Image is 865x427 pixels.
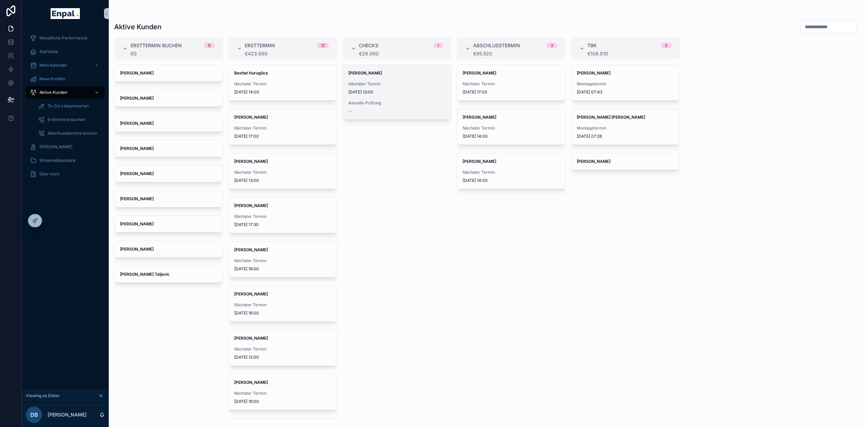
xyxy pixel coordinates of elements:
a: [PERSON_NAME]Nächster Termin[DATE] 17:00 [228,109,337,145]
strong: [PERSON_NAME] [234,247,268,252]
strong: [PERSON_NAME] [463,70,496,75]
a: [PERSON_NAME] [114,65,223,82]
a: Abschlusstermine buchen [34,127,105,139]
span: DB [30,411,38,419]
a: [PERSON_NAME]Nächster Termin[DATE] 16:00 [228,241,337,277]
strong: [PERSON_NAME] [463,115,496,120]
span: Aktuelle Prüfung [348,100,446,106]
span: Viewing as Dieter [26,393,60,398]
a: [PERSON_NAME] [114,190,223,207]
a: [PERSON_NAME]Nächster Termin[DATE] 13:00Aktuelle Prüfung-- [343,65,451,120]
a: [PERSON_NAME] [114,241,223,258]
strong: [PERSON_NAME] [120,246,154,252]
div: €108.810 [587,51,672,56]
a: [PERSON_NAME]Nächster Termin[DATE] 16:00 [228,374,337,410]
p: [PERSON_NAME] [48,411,87,418]
span: Monatliche Performance [39,35,87,41]
strong: [PERSON_NAME] [234,159,268,164]
a: [PERSON_NAME] [114,216,223,233]
span: Abschlusstermine buchen [48,131,97,136]
strong: [PERSON_NAME] [234,115,268,120]
span: Nächster Termin [234,214,331,219]
strong: [PERSON_NAME] [120,171,154,176]
a: [PERSON_NAME] [571,153,680,170]
a: [PERSON_NAME]Montagetermin[DATE] 07:43 [571,65,680,101]
a: [PERSON_NAME] [114,90,223,107]
strong: [PERSON_NAME] [463,159,496,164]
span: [DATE] 17:30 [234,222,331,227]
span: Startseite [39,49,58,54]
span: [DATE] 07:43 [577,89,674,95]
span: Nächster Termin [234,81,331,87]
a: [PERSON_NAME] [114,140,223,157]
span: [DATE] 16:00 [234,310,331,316]
span: Checks [359,42,378,49]
a: [PERSON_NAME] [26,141,105,153]
h1: Aktive Kunden [114,22,161,32]
span: TBK [587,42,597,49]
a: Ersttermine buchen [34,114,105,126]
a: [PERSON_NAME]Nächster Termin[DATE] 14:00 [457,153,566,189]
span: Nächster Termin [463,81,560,87]
span: Abschlusstermin [473,42,520,49]
a: Neue Kunden [26,73,105,85]
strong: [PERSON_NAME] [234,336,268,341]
span: Über mich [39,171,59,177]
a: [PERSON_NAME] [114,165,223,182]
a: [PERSON_NAME]Nächster Termin[DATE] 17:30 [228,197,337,233]
span: Ersttermin buchen [131,42,182,49]
strong: [PERSON_NAME] [577,70,610,75]
span: [DATE] 07:26 [577,134,674,139]
span: [DATE] 14:00 [234,89,331,95]
div: 3 [665,43,668,48]
span: Nächster Termin [234,391,331,396]
a: [PERSON_NAME]Nächster Termin[DATE] 13:00 [228,153,337,189]
strong: [PERSON_NAME] [234,380,268,385]
span: [DATE] 12:00 [234,355,331,360]
div: 3 [551,43,553,48]
strong: [PERSON_NAME] [234,203,268,208]
strong: [PERSON_NAME] [120,196,154,201]
span: [DATE] 14:00 [463,134,560,139]
span: [DATE] 16:00 [234,399,331,404]
span: Montagetermin [577,125,674,131]
span: [DATE] 17:00 [463,89,560,95]
span: Nächster Termin [234,258,331,263]
span: Aktive Kunden [39,90,67,95]
div: 9 [208,43,211,48]
a: Wissensdatenbank [26,154,105,167]
span: Nächster Termin [348,81,446,87]
div: €423.990 [245,51,329,56]
a: Monatliche Performance [26,32,105,44]
span: [DATE] 17:00 [234,134,331,139]
strong: [PERSON_NAME] [120,121,154,126]
span: -- [348,108,352,114]
div: 12 [321,43,325,48]
a: [PERSON_NAME] Taljevic [114,266,223,283]
a: Bexhet HuruglicaNächster Termin[DATE] 14:00 [228,65,337,101]
span: Montagetermin [577,81,674,87]
span: Nächster Termin [234,125,331,131]
strong: Bexhet Huruglica [234,70,268,75]
span: Ersttermine buchen [48,117,85,122]
strong: [PERSON_NAME] [120,96,154,101]
strong: [PERSON_NAME] [120,221,154,226]
span: Ersttermin [245,42,275,49]
span: [DATE] 13:00 [234,178,331,183]
div: scrollable content [22,27,109,189]
span: Nächster Termin [234,170,331,175]
span: Neue Kunden [39,76,65,82]
a: [PERSON_NAME]Nächster Termin[DATE] 14:00 [457,109,566,145]
span: Nächster Termin [234,346,331,352]
div: €28.000 [359,51,443,56]
strong: [PERSON_NAME] [234,291,268,296]
span: [DATE] 16:00 [234,266,331,272]
a: [PERSON_NAME] [PERSON_NAME]Montagetermin[DATE] 07:26 [571,109,680,145]
span: [DATE] 13:00 [348,89,446,95]
a: Mein Kalender [26,59,105,71]
span: Wissensdatenbank [39,158,76,163]
strong: [PERSON_NAME] [120,70,154,75]
span: [DATE] 14:00 [463,178,560,183]
a: [PERSON_NAME]Nächster Termin[DATE] 17:00 [457,65,566,101]
a: Über mich [26,168,105,180]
